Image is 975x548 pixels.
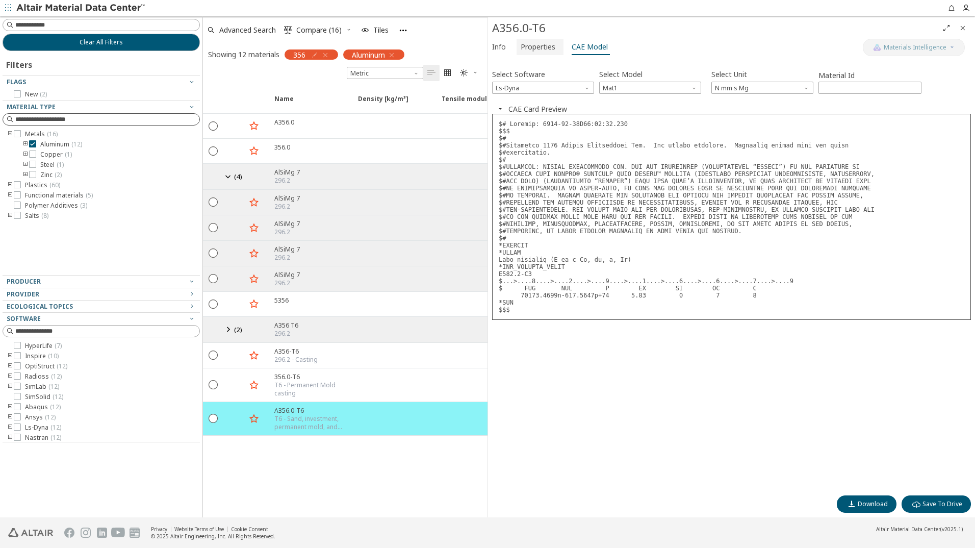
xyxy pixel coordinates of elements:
[274,203,300,211] div: 296.2
[7,372,14,381] i: toogle group
[71,140,82,148] span: ( 12 )
[274,296,289,305] div: 5356
[442,94,515,113] span: Tensile modulus [MPa]
[863,39,965,56] button: AI CopilotMaterials Intelligence
[7,181,14,189] i: toogle group
[274,330,298,338] div: 296.2
[521,39,555,55] span: Properties
[274,94,294,113] span: Name
[884,43,946,52] span: Materials Intelligence
[427,69,435,77] i: 
[274,270,300,279] div: AlSiMg 7
[274,415,352,431] div: T6 - Sand, investment, permanent mold, and composite castings
[711,67,747,82] label: Select Unit
[208,49,279,59] div: Showing 12 materials
[274,143,290,152] div: 356.0
[25,393,63,401] span: SimSolid
[55,170,62,179] span: ( 2 )
[246,347,262,364] button: Favorite
[3,51,37,76] div: Filters
[3,76,200,88] button: Flags
[347,67,423,79] div: Unit System
[819,82,921,93] input: Start Number
[40,140,82,148] span: Aluminum
[223,321,246,338] button: (2)
[246,377,262,393] button: Favorite
[22,151,29,159] i: toogle group
[50,403,61,411] span: ( 12 )
[7,130,14,138] i: toogle group
[55,341,62,350] span: ( 7 )
[508,104,567,114] button: CAE Card Preview
[423,65,440,81] button: Table View
[22,171,29,179] i: toogle group
[274,168,300,177] div: AlSiMg 7
[818,69,921,82] label: Material Id
[3,276,200,288] button: Producer
[223,94,246,113] span: Expand
[80,201,87,210] span: ( 3 )
[219,27,276,34] span: Advanced Search
[223,168,246,185] button: (4)
[3,313,200,325] button: Software
[231,526,268,533] a: Cookie Consent
[7,277,41,286] span: Producer
[7,352,14,360] i: toogle group
[3,301,200,313] button: Ecological Topics
[268,94,352,113] span: Name
[234,172,242,181] span: ( 4 )
[373,27,389,34] span: Tiles
[86,191,93,200] span: ( 5 )
[246,245,262,262] button: Favorite
[274,118,294,127] div: A356.0
[711,82,813,94] div: Unit
[174,526,224,533] a: Website Terms of Use
[274,245,300,254] div: AlSiMg 7
[711,82,813,94] span: N mm s Mg
[25,352,59,360] span: Inspire
[25,212,48,220] span: Salts
[80,38,123,46] span: Clear All Filters
[25,434,61,442] span: Nastran
[48,382,59,391] span: ( 12 )
[41,211,48,220] span: ( 8 )
[7,103,56,111] span: Material Type
[40,161,64,169] span: Steel
[25,181,60,189] span: Plastics
[7,424,14,432] i: toogle group
[456,65,482,81] button: Theme
[7,191,14,200] i: toogle group
[274,406,352,415] div: A356.0-T6
[246,194,262,211] button: Favorite
[492,67,545,82] label: Select Software
[151,533,275,540] div: © 2025 Altair Engineering, Inc. All Rights Reserved.
[7,290,39,298] span: Provider
[352,94,435,113] span: Density [kg/m³]
[858,500,888,508] span: Download
[284,26,292,34] i: 
[274,356,318,364] div: 296.2 - Casting
[274,381,352,397] div: T6 - Permanent Mold casting
[25,362,67,370] span: OptiStruct
[492,82,594,94] span: Ls-Dyna
[7,434,14,442] i: toogle group
[912,500,920,508] i: 
[440,65,456,81] button: Tile View
[7,383,14,391] i: toogle group
[599,82,701,94] div: Model
[7,314,41,323] span: Software
[902,495,971,513] button: Save To Drive
[50,423,61,432] span: ( 12 )
[352,50,385,59] span: Aluminum
[25,413,56,421] span: Ansys
[3,34,200,51] button: Clear All Filters
[45,413,56,421] span: ( 12 )
[274,279,300,287] div: 296.2
[25,424,61,432] span: Ls-Dyna
[435,94,519,113] span: Tensile modulus [MPa]
[3,101,200,113] button: Material Type
[7,302,73,311] span: Ecological Topics
[65,150,72,159] span: ( 1 )
[358,94,408,113] span: Density [kg/m³]
[955,20,971,36] button: Close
